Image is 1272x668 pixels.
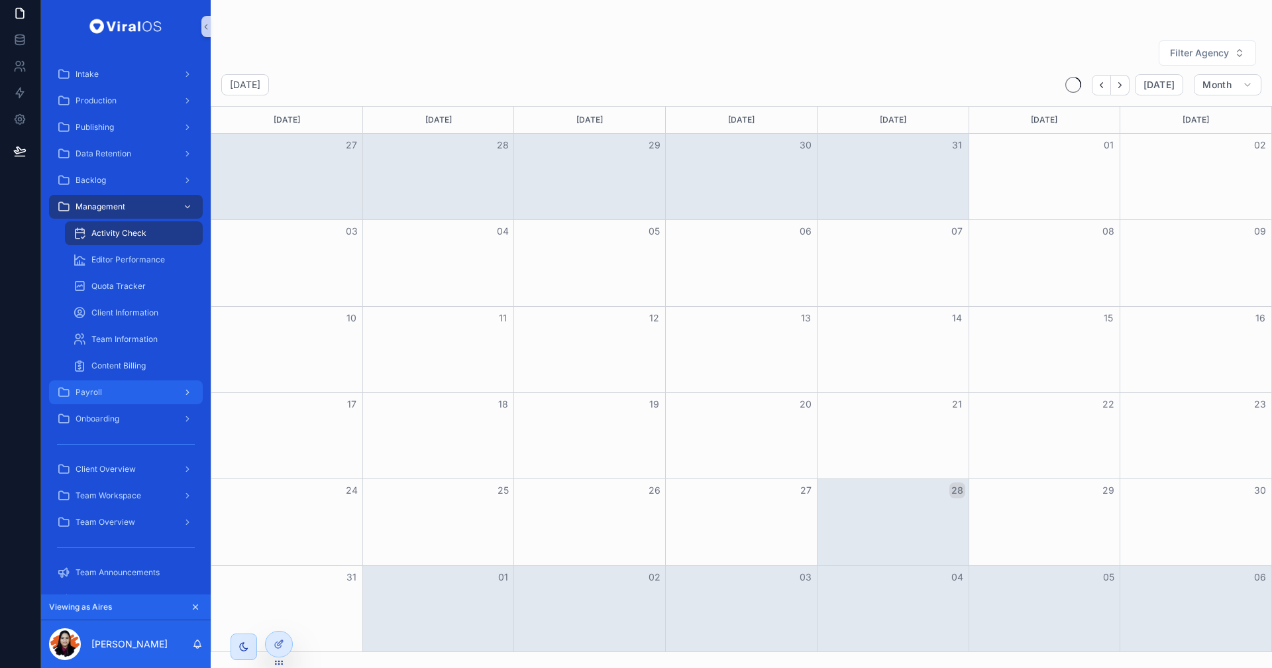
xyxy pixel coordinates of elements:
[76,594,160,604] span: Client Announcements
[91,281,146,292] span: Quota Tracker
[49,510,203,534] a: Team Overview
[49,89,203,113] a: Production
[344,137,360,153] button: 27
[344,569,360,585] button: 31
[49,168,203,192] a: Backlog
[91,307,158,318] span: Client Information
[647,396,662,412] button: 19
[1100,310,1116,326] button: 15
[41,53,211,594] div: scrollable content
[76,95,117,106] span: Production
[211,106,1272,652] div: Month View
[1159,40,1256,66] button: Select Button
[91,228,146,239] span: Activity Check
[1252,310,1268,326] button: 16
[647,310,662,326] button: 12
[344,223,360,239] button: 03
[1252,482,1268,498] button: 30
[949,137,965,153] button: 31
[65,274,203,298] a: Quota Tracker
[1252,137,1268,153] button: 02
[65,221,203,245] a: Activity Check
[91,254,165,265] span: Editor Performance
[65,248,203,272] a: Editor Performance
[971,107,1118,133] div: [DATE]
[647,482,662,498] button: 26
[495,569,511,585] button: 01
[49,115,203,139] a: Publishing
[1202,79,1232,91] span: Month
[647,569,662,585] button: 02
[495,223,511,239] button: 04
[647,223,662,239] button: 05
[1194,74,1261,95] button: Month
[949,482,965,498] button: 28
[76,175,106,186] span: Backlog
[1100,569,1116,585] button: 05
[76,414,119,424] span: Onboarding
[798,482,814,498] button: 27
[949,396,965,412] button: 21
[49,195,203,219] a: Management
[798,137,814,153] button: 30
[495,310,511,326] button: 11
[798,569,814,585] button: 03
[798,396,814,412] button: 20
[1135,74,1183,95] button: [DATE]
[76,148,131,159] span: Data Retention
[91,361,146,371] span: Content Billing
[1170,46,1229,60] span: Filter Agency
[344,310,360,326] button: 10
[1100,137,1116,153] button: 01
[76,122,114,133] span: Publishing
[91,334,158,345] span: Team Information
[65,327,203,351] a: Team Information
[949,569,965,585] button: 04
[76,517,135,528] span: Team Overview
[1252,569,1268,585] button: 06
[49,587,203,611] a: Client Announcements
[1111,75,1130,95] button: Next
[65,354,203,378] a: Content Billing
[49,561,203,584] a: Team Announcements
[76,464,136,474] span: Client Overview
[798,310,814,326] button: 13
[820,107,967,133] div: [DATE]
[949,310,965,326] button: 14
[344,482,360,498] button: 24
[1092,75,1111,95] button: Back
[1252,396,1268,412] button: 23
[1122,107,1269,133] div: [DATE]
[495,482,511,498] button: 25
[49,62,203,86] a: Intake
[798,223,814,239] button: 06
[49,142,203,166] a: Data Retention
[76,490,141,501] span: Team Workspace
[49,602,112,612] span: Viewing as Aires
[365,107,512,133] div: [DATE]
[516,107,663,133] div: [DATE]
[76,69,99,80] span: Intake
[668,107,815,133] div: [DATE]
[49,380,203,404] a: Payroll
[49,484,203,508] a: Team Workspace
[230,78,260,91] h2: [DATE]
[949,223,965,239] button: 07
[76,201,125,212] span: Management
[86,16,165,37] img: App logo
[1143,79,1175,91] span: [DATE]
[76,567,160,578] span: Team Announcements
[1100,223,1116,239] button: 08
[76,387,102,398] span: Payroll
[65,301,203,325] a: Client Information
[495,396,511,412] button: 18
[49,407,203,431] a: Onboarding
[647,137,662,153] button: 29
[495,137,511,153] button: 28
[1100,482,1116,498] button: 29
[1252,223,1268,239] button: 09
[213,107,360,133] div: [DATE]
[49,457,203,481] a: Client Overview
[344,396,360,412] button: 17
[91,638,168,651] p: [PERSON_NAME]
